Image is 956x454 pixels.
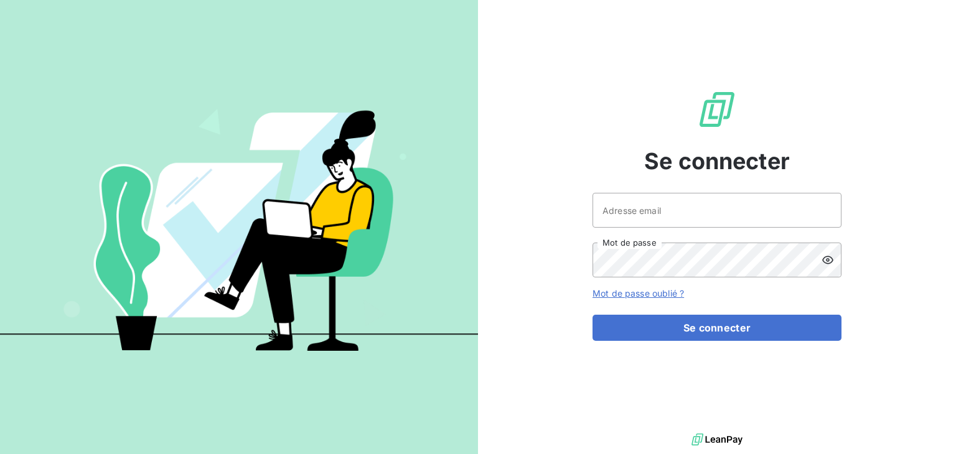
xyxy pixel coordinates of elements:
[593,315,841,341] button: Se connecter
[691,430,743,449] img: logo
[593,193,841,228] input: placeholder
[644,144,790,178] span: Se connecter
[697,90,737,129] img: Logo LeanPay
[593,288,684,299] a: Mot de passe oublié ?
